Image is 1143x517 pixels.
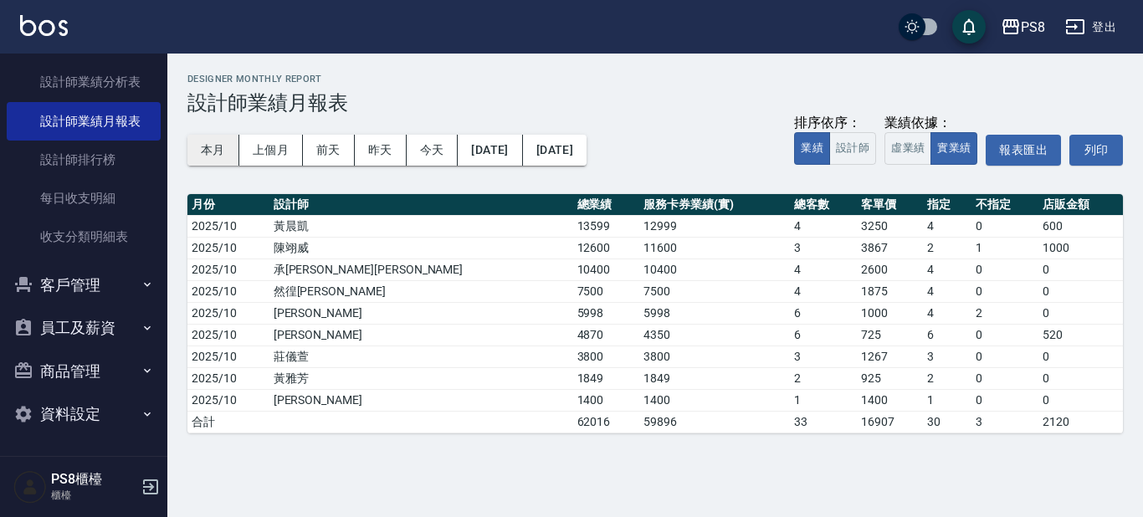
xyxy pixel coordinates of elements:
[639,389,790,411] td: 1400
[7,63,161,101] a: 設計師業績分析表
[790,411,857,433] td: 33
[187,194,1123,433] table: a dense table
[994,10,1052,44] button: PS8
[790,367,857,389] td: 2
[923,215,971,237] td: 4
[7,141,161,179] a: 設計師排行榜
[187,302,269,324] td: 2025/10
[269,258,573,280] td: 承[PERSON_NAME][PERSON_NAME]
[790,237,857,258] td: 3
[930,132,977,165] button: 實業績
[269,367,573,389] td: 黃雅芳
[829,132,876,165] button: 設計師
[187,258,269,280] td: 2025/10
[355,135,407,166] button: 昨天
[857,389,924,411] td: 1400
[7,218,161,256] a: 收支分類明細表
[7,306,161,350] button: 員工及薪資
[790,194,857,216] th: 總客數
[1038,302,1123,324] td: 0
[857,367,924,389] td: 925
[639,346,790,367] td: 3800
[187,91,1123,115] h3: 設計師業績月報表
[923,194,971,216] th: 指定
[923,237,971,258] td: 2
[923,302,971,324] td: 4
[573,194,640,216] th: 總業績
[884,115,977,132] div: 業績依據：
[573,346,640,367] td: 3800
[1069,135,1123,166] button: 列印
[790,280,857,302] td: 4
[857,280,924,302] td: 1875
[857,237,924,258] td: 3867
[857,302,924,324] td: 1000
[971,367,1038,389] td: 0
[573,411,640,433] td: 62016
[857,258,924,280] td: 2600
[639,258,790,280] td: 10400
[7,350,161,393] button: 商品管理
[269,389,573,411] td: [PERSON_NAME]
[1058,12,1123,43] button: 登出
[187,194,269,216] th: 月份
[794,132,830,165] button: 業績
[971,215,1038,237] td: 0
[790,324,857,346] td: 6
[971,237,1038,258] td: 1
[187,237,269,258] td: 2025/10
[857,215,924,237] td: 3250
[639,280,790,302] td: 7500
[1038,346,1123,367] td: 0
[790,258,857,280] td: 4
[1038,258,1123,280] td: 0
[573,302,640,324] td: 5998
[187,346,269,367] td: 2025/10
[573,258,640,280] td: 10400
[187,215,269,237] td: 2025/10
[20,15,68,36] img: Logo
[269,302,573,324] td: [PERSON_NAME]
[7,102,161,141] a: 設計師業績月報表
[573,324,640,346] td: 4870
[7,264,161,307] button: 客戶管理
[923,280,971,302] td: 4
[971,346,1038,367] td: 0
[884,132,931,165] button: 虛業績
[857,346,924,367] td: 1267
[971,389,1038,411] td: 0
[923,258,971,280] td: 4
[269,215,573,237] td: 黃晨凱
[573,280,640,302] td: 7500
[986,135,1061,166] button: 報表匯出
[790,215,857,237] td: 4
[1038,367,1123,389] td: 0
[269,346,573,367] td: 莊儀萱
[857,411,924,433] td: 16907
[1038,324,1123,346] td: 520
[952,10,986,44] button: save
[1021,17,1045,38] div: PS8
[971,258,1038,280] td: 0
[239,135,303,166] button: 上個月
[7,392,161,436] button: 資料設定
[639,367,790,389] td: 1849
[794,115,876,132] div: 排序依序：
[573,367,640,389] td: 1849
[1038,411,1123,433] td: 2120
[857,194,924,216] th: 客單價
[923,389,971,411] td: 1
[303,135,355,166] button: 前天
[790,302,857,324] td: 6
[790,346,857,367] td: 3
[187,135,239,166] button: 本月
[923,411,971,433] td: 30
[1038,215,1123,237] td: 600
[971,194,1038,216] th: 不指定
[269,324,573,346] td: [PERSON_NAME]
[573,215,640,237] td: 13599
[1038,194,1123,216] th: 店販金額
[923,346,971,367] td: 3
[269,194,573,216] th: 設計師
